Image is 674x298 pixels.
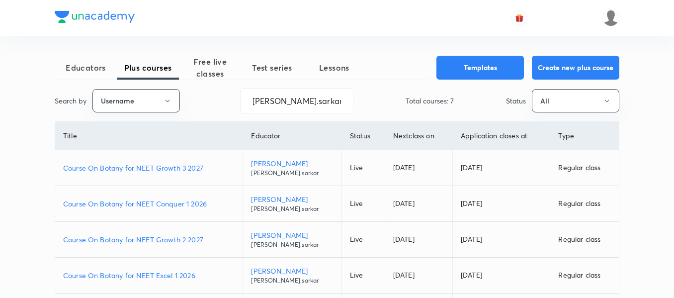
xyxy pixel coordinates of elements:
td: Regular class [550,222,619,258]
th: Title [55,122,243,150]
th: Application closes at [452,122,550,150]
span: Educators [55,62,117,74]
th: Educator [243,122,342,150]
p: [PERSON_NAME].sarkar [251,169,334,178]
td: [DATE] [385,222,452,258]
a: [PERSON_NAME][PERSON_NAME].sarkar [251,230,334,249]
a: Course On Botany for NEET Growth 2 2027 [63,234,235,245]
td: [DATE] [452,186,550,222]
img: Company Logo [55,11,135,23]
span: Lessons [303,62,365,74]
a: Course On Botany for NEET Growth 3 2027 [63,163,235,173]
a: Course On Botany for NEET Excel 1 2026 [63,270,235,281]
a: [PERSON_NAME][PERSON_NAME].sarkar [251,266,334,285]
td: [DATE] [385,258,452,294]
input: Search... [241,88,353,113]
td: [DATE] [385,150,452,186]
span: Plus courses [117,62,179,74]
td: Regular class [550,150,619,186]
button: Create new plus course [532,56,619,80]
p: [PERSON_NAME].sarkar [251,276,334,285]
th: Type [550,122,619,150]
td: Live [341,222,385,258]
a: [PERSON_NAME][PERSON_NAME].sarkar [251,194,334,213]
td: Live [341,150,385,186]
td: Live [341,258,385,294]
p: [PERSON_NAME] [251,230,334,240]
button: Username [92,89,180,112]
p: [PERSON_NAME].sarkar [251,240,334,249]
td: [DATE] [385,186,452,222]
p: Search by [55,96,86,106]
button: avatar [511,10,527,26]
p: Status [506,96,526,106]
td: [DATE] [452,150,550,186]
img: avatar [515,13,524,22]
button: All [532,89,619,112]
p: [PERSON_NAME] [251,194,334,204]
td: Regular class [550,186,619,222]
th: Next class on [385,122,452,150]
span: Free live classes [179,56,241,80]
p: [PERSON_NAME] [251,266,334,276]
th: Status [341,122,385,150]
img: nikita patil [602,9,619,26]
span: Test series [241,62,303,74]
td: [DATE] [452,222,550,258]
a: Course On Botany for NEET Conquer 1 2026 [63,199,235,209]
td: Regular class [550,258,619,294]
p: [PERSON_NAME].sarkar [251,204,334,213]
p: [PERSON_NAME] [251,158,334,169]
td: [DATE] [452,258,550,294]
a: Company Logo [55,11,135,25]
a: [PERSON_NAME][PERSON_NAME].sarkar [251,158,334,178]
p: Total courses: 7 [406,96,454,106]
td: Live [341,186,385,222]
button: Templates [436,56,524,80]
